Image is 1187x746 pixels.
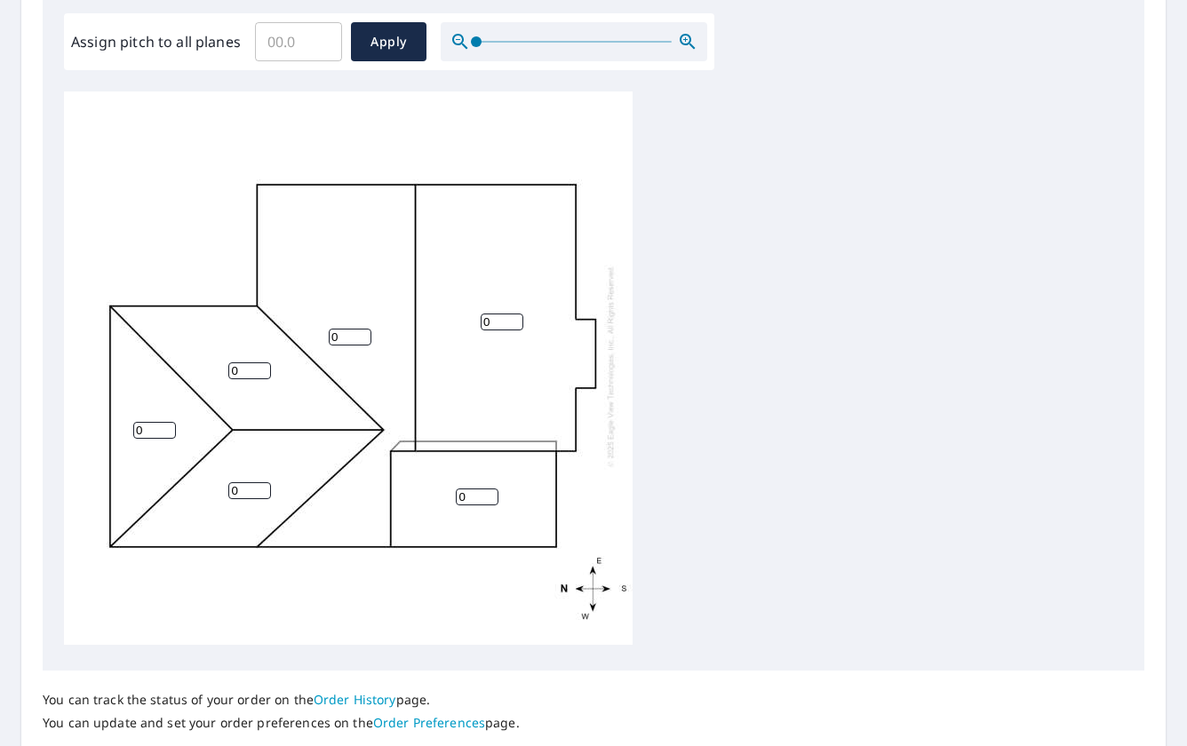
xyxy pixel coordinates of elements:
p: You can update and set your order preferences on the page. [43,715,520,731]
a: Order History [314,691,396,708]
a: Order Preferences [373,714,485,731]
span: Apply [365,31,412,53]
label: Assign pitch to all planes [71,31,241,52]
p: You can track the status of your order on the page. [43,692,520,708]
button: Apply [351,22,426,61]
input: 00.0 [255,17,342,67]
